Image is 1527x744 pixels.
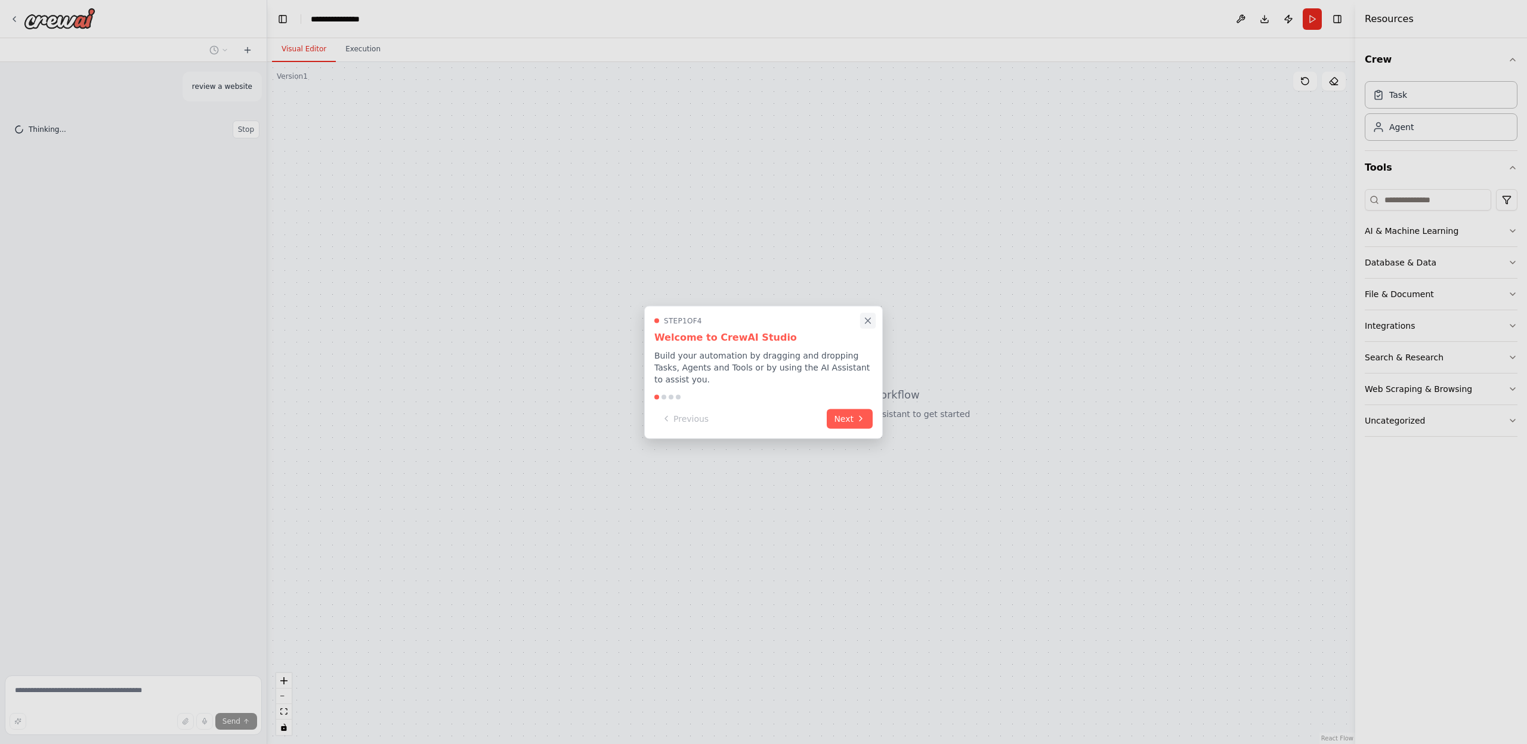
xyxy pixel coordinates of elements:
[664,316,702,325] span: Step 1 of 4
[860,313,876,328] button: Close walkthrough
[827,409,873,428] button: Next
[274,11,291,27] button: Hide left sidebar
[654,349,873,385] p: Build your automation by dragging and dropping Tasks, Agents and Tools or by using the AI Assista...
[654,409,716,428] button: Previous
[654,330,873,344] h3: Welcome to CrewAI Studio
